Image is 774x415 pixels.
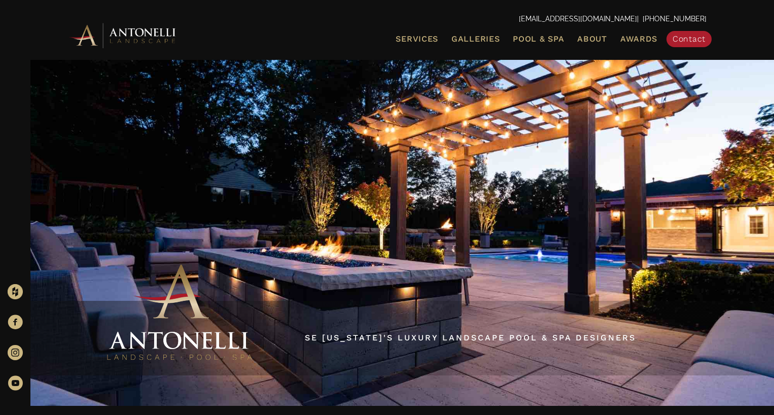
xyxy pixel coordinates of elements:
[392,32,442,46] a: Services
[616,32,661,46] a: Awards
[673,34,706,44] span: Contact
[103,260,256,365] img: Antonelli Stacked Logo
[513,34,564,44] span: Pool & Spa
[577,35,607,43] span: About
[620,34,657,44] span: Awards
[8,284,23,299] img: Houzz
[396,35,438,43] span: Services
[305,333,636,342] a: SE [US_STATE]'s Luxury Landscape Pool & Spa Designers
[451,34,500,44] span: Galleries
[573,32,611,46] a: About
[509,32,568,46] a: Pool & Spa
[666,31,712,47] a: Contact
[447,32,504,46] a: Galleries
[67,21,179,49] img: Antonelli Horizontal Logo
[67,13,707,26] p: | [PHONE_NUMBER]
[519,15,637,23] a: [EMAIL_ADDRESS][DOMAIN_NAME]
